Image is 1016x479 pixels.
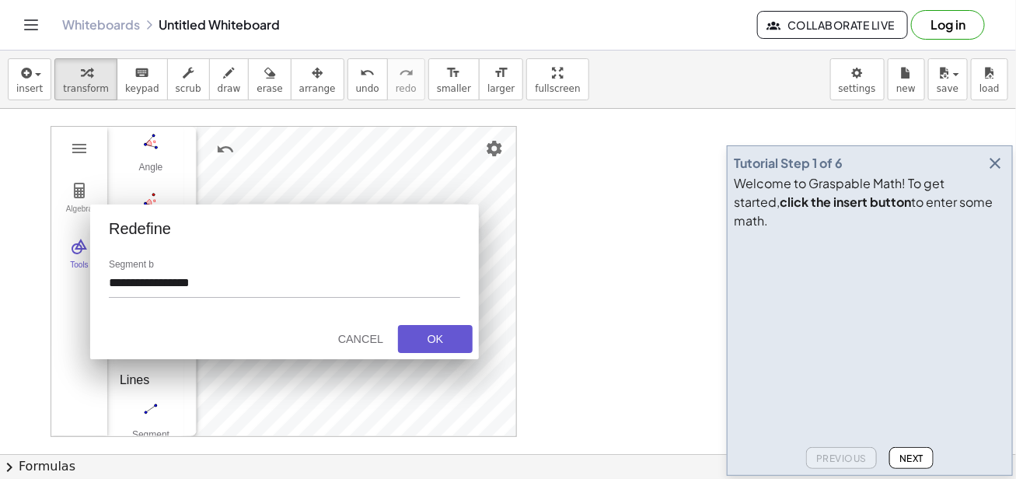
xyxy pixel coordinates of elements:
i: format_size [494,64,508,82]
button: Next [889,447,934,469]
button: keyboardkeypad [117,58,168,100]
button: settings [830,58,885,100]
span: fullscreen [535,83,580,94]
button: Cancel [330,325,392,353]
button: fullscreen [526,58,588,100]
span: keypad [125,83,159,94]
button: Angle. Select three points or two lines [120,128,182,184]
div: Redefine [109,220,479,238]
button: format_sizesmaller [428,58,480,100]
i: format_size [446,64,461,82]
span: redo [396,83,417,94]
div: Geometry [51,126,517,437]
button: scrub [167,58,210,100]
span: undo [356,83,379,94]
a: Whiteboards [62,17,140,33]
button: Collaborate Live [757,11,908,39]
label: Segment b [109,260,460,269]
i: redo [399,64,414,82]
i: undo [360,64,375,82]
span: scrub [176,83,201,94]
span: Next [899,453,923,464]
div: Tools [54,260,104,282]
span: settings [839,83,876,94]
button: transform [54,58,117,100]
button: Angle with Given Size. Select leg point, vertex, then enter size [120,187,182,243]
span: erase [257,83,282,94]
button: load [971,58,1008,100]
b: click the insert button [780,194,911,210]
div: Tutorial Step 1 of 6 [734,154,843,173]
button: arrange [291,58,344,100]
div: Welcome to Graspable Math! To get started, to enter some math. [734,174,1006,230]
button: OK [398,325,473,353]
div: OK [410,333,460,345]
span: new [896,83,916,94]
span: transform [63,83,109,94]
button: new [888,58,925,100]
button: save [928,58,968,100]
span: insert [16,83,43,94]
span: smaller [437,83,471,94]
span: arrange [299,83,336,94]
button: Undo [211,135,239,163]
div: Segment [120,429,182,451]
button: format_sizelarger [479,58,523,100]
img: Main Menu [70,139,89,158]
button: undoundo [347,58,388,100]
button: draw [209,58,250,100]
button: Settings [480,135,508,163]
button: Segment. Select two points or positions [120,396,182,452]
div: Cancel [336,333,386,345]
button: Toggle navigation [19,12,44,37]
span: save [937,83,958,94]
span: load [979,83,1000,94]
canvas: Graphics View 1 [197,127,516,436]
div: Lines [120,371,172,390]
button: Log in [911,10,985,40]
span: larger [487,83,515,94]
button: redoredo [387,58,425,100]
button: erase [248,58,291,100]
i: keyboard [134,64,149,82]
button: insert [8,58,51,100]
span: draw [218,83,241,94]
span: Collaborate Live [770,18,895,32]
div: Algebra [54,205,104,226]
div: Angle [120,162,182,184]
